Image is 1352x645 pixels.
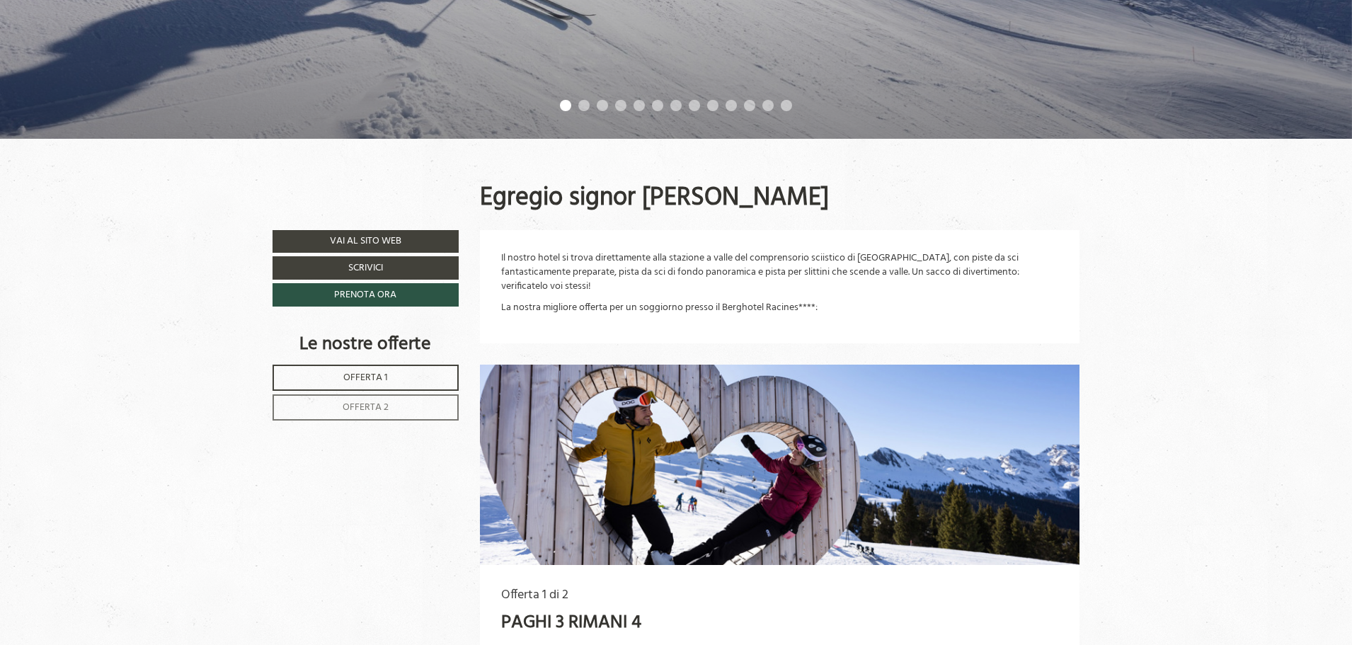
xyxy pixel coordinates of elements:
[273,331,459,358] div: Le nostre offerte
[251,11,307,33] div: martedì
[501,301,1059,315] p: La nostra migliore offerta per un soggiorno presso il Berghotel Racines****:
[21,64,183,73] small: 08:03
[273,283,459,307] a: Prenota ora
[480,365,1080,565] img: paghi-3-rimani-4-It1-cwm-1291p.jpg
[273,230,459,253] a: Vai al sito web
[343,399,389,416] span: Offerta 2
[492,375,558,398] button: Invia
[480,185,829,213] h1: Egregio signor [PERSON_NAME]
[11,38,190,76] div: Buon giorno, come possiamo aiutarla?
[501,610,641,636] div: Paghi 3 rimani 4
[273,256,459,280] a: Scrivici
[21,40,183,50] div: Berghotel Ratschings
[501,251,1059,294] p: Il nostro hotel si trova direttamente alla stazione a valle del comprensorio sciistico di [GEOGRA...
[343,370,388,386] span: Offerta 1
[501,585,568,605] span: Offerta 1 di 2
